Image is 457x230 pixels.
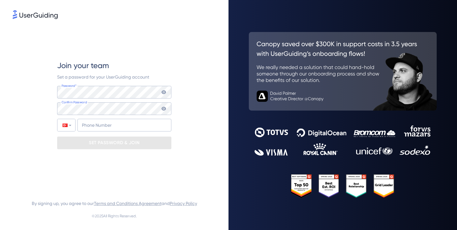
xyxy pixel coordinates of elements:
[291,174,394,198] img: 25303e33045975176eb484905ab012ff.svg
[170,201,197,206] a: Privacy Policy
[255,125,431,156] img: 9302ce2ac39453076f5bc0f2f2ca889b.svg
[89,138,140,148] p: SET PASSWORD & JOIN
[13,10,58,19] img: 8faab4ba6bc7696a72372aa768b0286c.svg
[249,32,437,111] img: 26c0aa7c25a843aed4baddd2b5e0fa68.svg
[94,201,162,206] a: Terms and Conditions Agreement
[57,119,75,131] div: Turkey: + 90
[57,61,109,71] span: Join your team
[32,200,197,207] span: By signing up, you agree to our and
[92,212,137,220] span: © 2025 All Rights Reserved.
[77,119,171,131] input: Phone Number
[57,74,149,80] span: Set a password for your UserGuiding account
